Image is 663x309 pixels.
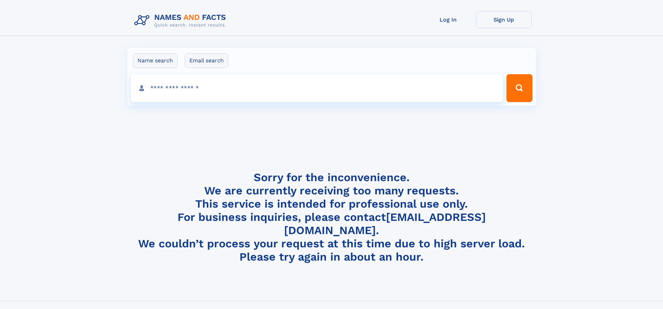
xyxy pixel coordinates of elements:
[284,210,486,237] a: [EMAIL_ADDRESS][DOMAIN_NAME]
[132,11,232,30] img: Logo Names and Facts
[131,74,504,102] input: search input
[133,53,177,68] label: Name search
[506,74,532,102] button: Search Button
[476,11,532,28] a: Sign Up
[185,53,228,68] label: Email search
[132,171,532,264] h4: Sorry for the inconvenience. We are currently receiving too many requests. This service is intend...
[420,11,476,28] a: Log In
